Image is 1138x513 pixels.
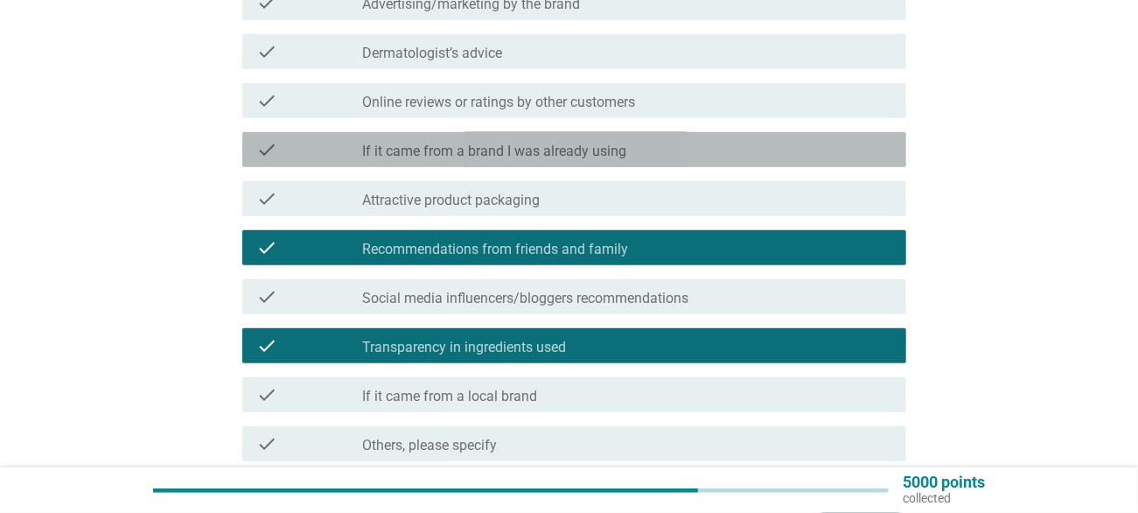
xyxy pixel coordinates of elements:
[256,286,277,307] i: check
[256,384,277,405] i: check
[362,143,626,160] label: If it came from a brand I was already using
[903,490,985,506] p: collected
[256,139,277,160] i: check
[256,188,277,209] i: check
[256,90,277,111] i: check
[362,388,537,405] label: If it came from a local brand
[903,474,985,490] p: 5000 points
[362,45,502,62] label: Dermatologist’s advice
[362,94,635,111] label: Online reviews or ratings by other customers
[362,339,566,356] label: Transparency in ingredients used
[256,41,277,62] i: check
[256,237,277,258] i: check
[256,433,277,454] i: check
[362,290,688,307] label: Social media influencers/bloggers recommendations
[362,437,497,454] label: Others, please specify
[256,335,277,356] i: check
[362,192,540,209] label: Attractive product packaging
[362,241,628,258] label: Recommendations from friends and family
